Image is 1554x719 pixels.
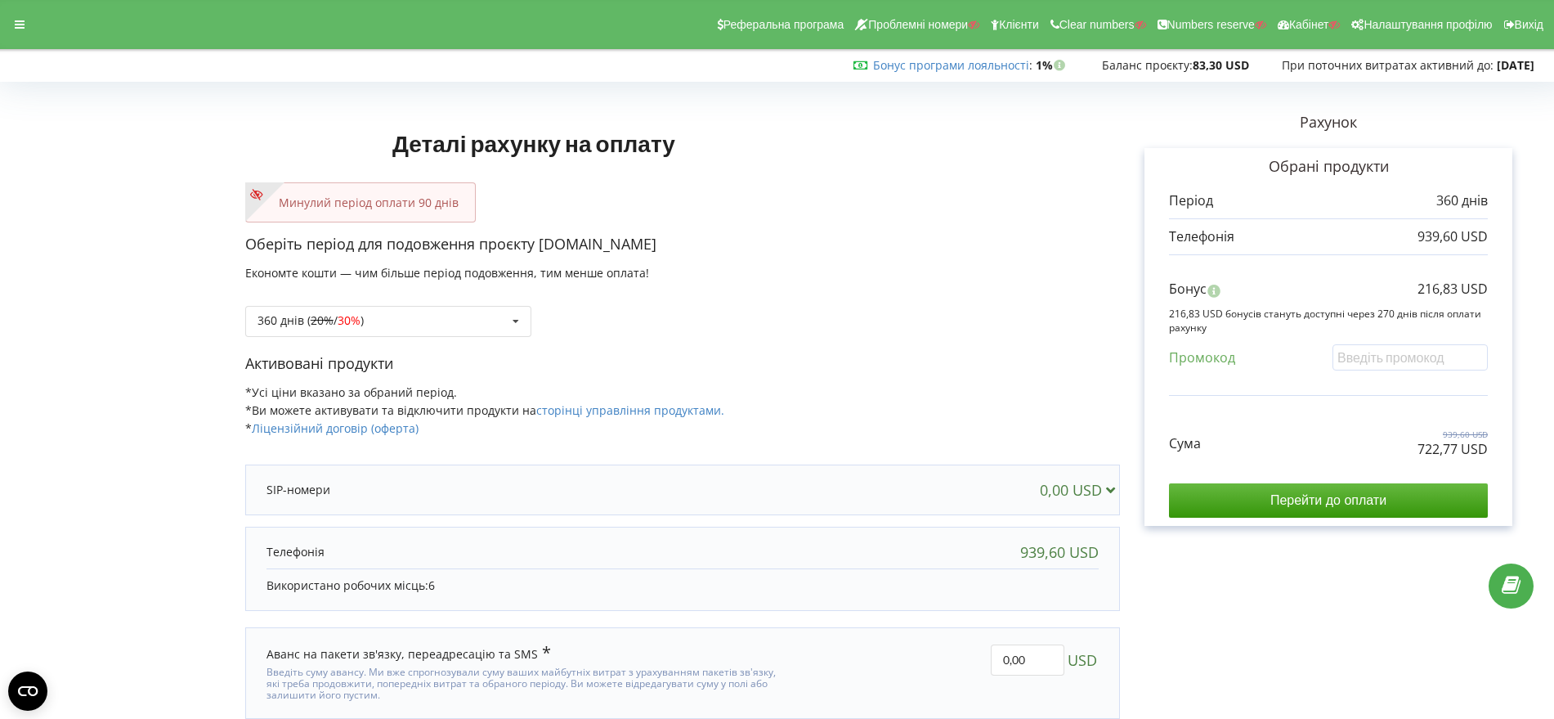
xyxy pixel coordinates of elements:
[723,18,844,31] span: Реферальна програма
[1036,57,1069,73] strong: 1%
[245,234,1120,255] p: Оберіть період для подовження проєкту [DOMAIN_NAME]
[1020,544,1099,560] div: 939,60 USD
[1436,191,1488,210] p: 360 днів
[428,577,435,593] span: 6
[1102,57,1193,73] span: Баланс проєкту:
[266,663,778,702] div: Введіть суму авансу. Ми вже спрогнозували суму ваших майбутніх витрат з урахуванням пакетів зв'яз...
[8,672,47,711] button: Open CMP widget
[1515,18,1543,31] span: Вихід
[1417,440,1488,459] p: 722,77 USD
[1169,483,1488,518] input: Перейти до оплати
[1040,482,1122,498] div: 0,00 USD
[262,195,459,211] p: Минулий період оплати 90 днів
[1417,280,1488,299] p: 216,83 USD
[1068,645,1097,676] span: USD
[1169,348,1235,367] p: Промокод
[1059,18,1135,31] span: Clear numbers
[1332,344,1488,370] input: Введіть промокод
[266,577,1099,594] p: Використано робочих місць:
[999,18,1039,31] span: Клієнти
[245,353,1120,375] p: Активовані продукти
[311,312,334,328] s: 20%
[873,57,1029,73] a: Бонус програми лояльності
[245,402,724,418] span: *Ви можете активувати та відключити продукти на
[1169,434,1201,453] p: Сума
[1169,156,1488,178] p: Обрані продукти
[266,645,551,663] div: Аванс на пакети зв'язку, переадресацію та SMS
[252,420,419,436] a: Ліцензійний договір (оферта)
[266,482,330,498] p: SIP-номери
[245,265,649,281] span: Економте кошти — чим більше період подовження, тим менше оплата!
[1120,112,1537,133] p: Рахунок
[1167,18,1255,31] span: Numbers reserve
[258,315,364,326] div: 360 днів ( / )
[1282,57,1494,73] span: При поточних витратах активний до:
[1193,57,1249,73] strong: 83,30 USD
[338,312,361,328] span: 30%
[868,18,968,31] span: Проблемні номери
[1169,191,1213,210] p: Період
[536,402,724,418] a: сторінці управління продуктами.
[245,384,457,400] span: *Усі ціни вказано за обраний період.
[873,57,1032,73] span: :
[1289,18,1329,31] span: Кабінет
[1169,307,1488,335] p: 216,83 USD бонусів стануть доступні через 270 днів після оплати рахунку
[1169,280,1207,299] p: Бонус
[1364,18,1492,31] span: Налаштування профілю
[1417,429,1488,440] p: 939,60 USD
[1497,57,1534,73] strong: [DATE]
[1417,227,1488,246] p: 939,60 USD
[1169,227,1234,246] p: Телефонія
[266,544,325,560] p: Телефонія
[245,104,822,182] h1: Деталі рахунку на оплату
